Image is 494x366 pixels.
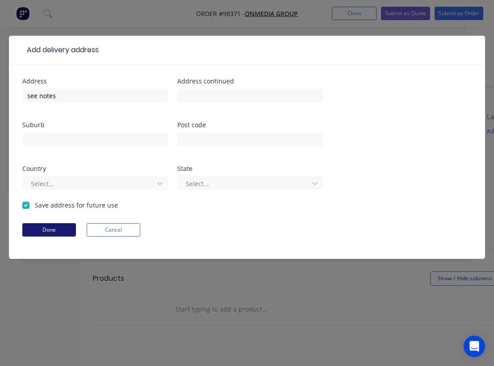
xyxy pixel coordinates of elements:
div: Address continued [177,78,323,84]
button: Cancel [87,223,140,237]
div: State [177,166,323,172]
div: Suburb [22,122,168,128]
div: Add delivery address [22,45,99,55]
label: Save address for future use [35,200,118,210]
div: Post code [177,122,323,128]
div: Open Intercom Messenger [464,336,485,357]
div: Address [22,78,168,84]
div: Country [22,166,168,172]
button: Done [22,223,76,237]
